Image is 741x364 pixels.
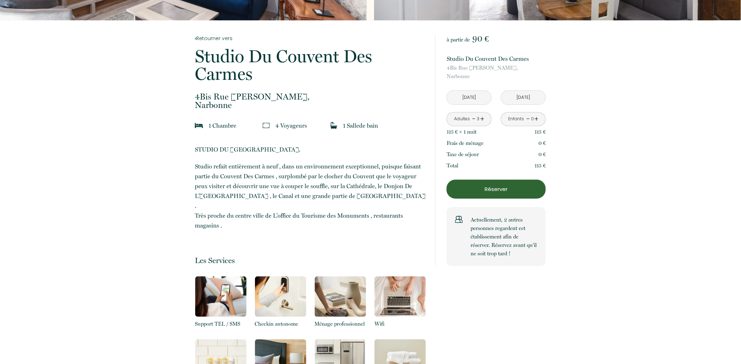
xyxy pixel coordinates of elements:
input: Départ [501,91,545,104]
p: 115 € [535,161,546,170]
p: Narbonne [195,92,426,109]
div: Enfants [509,116,524,122]
p: Wifi [375,320,426,328]
div: 0 [531,116,534,122]
p: Les Services [195,256,426,265]
span: s [305,122,307,129]
p: 4 Voyageur [275,121,307,130]
a: - [526,114,530,124]
p: Taxe de séjour [447,150,479,159]
p: Studio refait entièrement à neuf , dans un environnement exceptionnel, puisque faisant partie du ... [195,161,426,230]
p: Réserver [449,185,543,193]
a: + [480,114,484,124]
p: 115 € [535,128,546,136]
img: 16317118538936.png [375,276,426,317]
p: Total [447,161,458,170]
img: 16321164693103.png [195,276,247,317]
div: 3 [477,116,480,122]
p: Studio Du Couvent Des Carmes [195,47,426,83]
img: users [455,216,463,223]
img: 16317119059781.png [255,276,306,317]
img: 1631711882769.png [315,276,366,317]
p: Support TEL / SMS [195,320,247,328]
p: Actuellement, 2 autres personnes regardent cet établissement afin de réserver. Réservez avant qu’... [471,216,537,258]
p: 115 € × 1 nuit [447,128,477,136]
span: 4Bis Rue [PERSON_NAME], [447,64,546,72]
p: Frais de ménage [447,139,484,147]
a: + [534,114,538,124]
span: 4Bis Rue [PERSON_NAME], [195,92,426,101]
span: 90 € [472,34,489,44]
p: ​STUDIO DU [GEOGRAPHIC_DATA]. [195,145,426,154]
span: à partir de [447,37,470,43]
div: Adultes [454,116,470,122]
p: Checkin autonome [255,320,306,328]
a: - [472,114,476,124]
p: Narbonne [447,64,546,81]
p: 1 Salle de bain [343,121,378,130]
a: Retourner vers [195,34,426,42]
p: Studio Du Couvent Des Carmes [447,54,546,64]
input: Arrivée [447,91,491,104]
p: 0 € [539,139,546,147]
p: 1 Chambre [209,121,237,130]
img: guests [263,122,270,129]
p: Ménage professionnel [315,320,366,328]
p: 0 € [539,150,546,159]
button: Réserver [447,180,546,199]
